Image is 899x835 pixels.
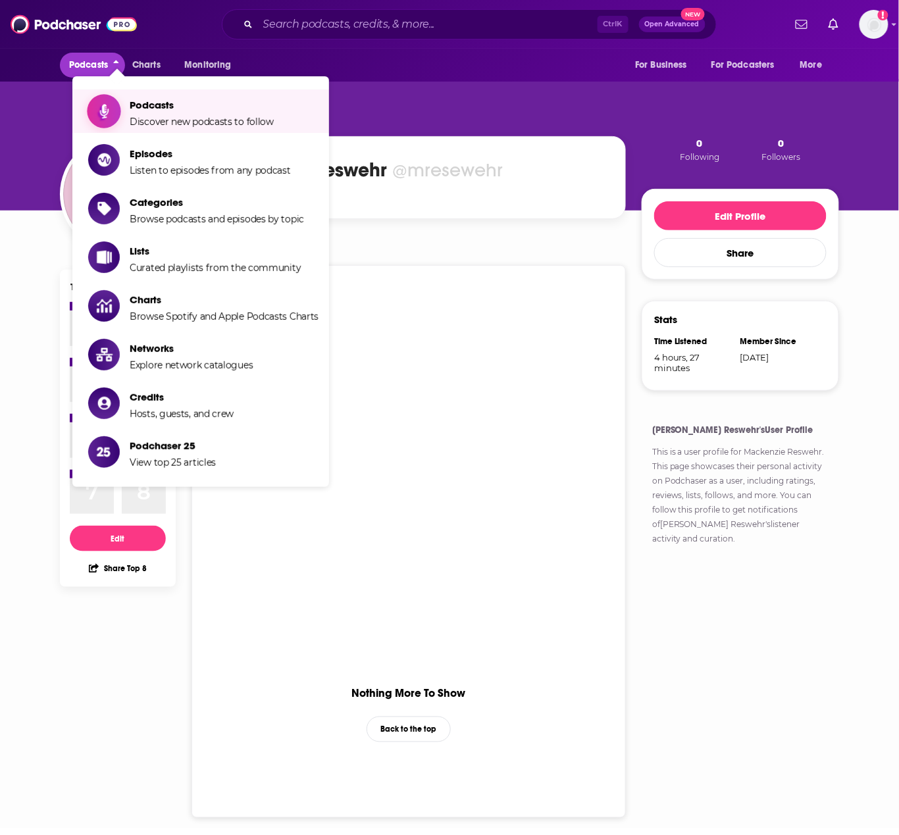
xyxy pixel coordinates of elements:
[598,16,629,33] span: Ctrl K
[130,391,234,403] span: Credits
[645,21,700,28] span: Open Advanced
[70,526,166,551] button: Edit
[676,136,723,163] button: 0Following
[63,139,172,249] img: Mackenzie Reswehr
[130,342,253,355] span: Networks
[697,137,703,149] span: 0
[130,311,319,322] span: Browse Spotify and Apple Podcasts Charts
[130,408,234,420] span: Hosts, guests, and crew
[779,137,784,149] span: 0
[130,359,253,371] span: Explore network catalogues
[652,424,829,436] h4: [PERSON_NAME] Reswehr's User Profile
[130,99,274,111] span: Podcasts
[175,53,248,78] button: open menu
[654,336,732,347] div: Time Listened
[654,201,827,230] button: Edit Profile
[124,53,168,78] a: Charts
[878,10,888,20] svg: Add a profile image
[762,152,801,162] span: Followers
[130,293,319,306] span: Charts
[130,196,304,209] span: Categories
[680,152,719,162] span: Following
[352,687,466,701] div: Nothing More To Show
[130,147,291,160] span: Episodes
[681,8,705,20] span: New
[222,9,717,39] div: Search podcasts, credits, & more...
[130,457,216,468] span: View top 25 articles
[130,245,301,257] span: Lists
[654,238,827,267] button: Share
[711,56,775,74] span: For Podcasters
[184,56,231,74] span: Monitoring
[11,12,137,37] img: Podchaser - Follow, Share and Rate Podcasts
[758,136,805,163] button: 0Followers
[860,10,888,39] img: User Profile
[703,53,794,78] button: open menu
[652,445,829,546] p: This is a user profile for . This page showcases their personal activity on Podchaser as a user, ...
[860,10,888,39] button: Show profile menu
[367,717,451,742] button: Back to the top
[744,447,823,457] a: Mackenzie Reswehr
[790,13,813,36] a: Show notifications dropdown
[740,352,818,363] div: [DATE]
[654,313,677,326] h3: Stats
[800,56,823,74] span: More
[654,352,732,373] span: 4 hours, 27 minutes, 34 seconds
[60,53,125,78] button: close menu
[88,555,147,581] button: Share Top 8
[639,16,706,32] button: Open AdvancedNew
[130,116,274,128] span: Discover new podcasts to follow
[258,14,598,35] input: Search podcasts, credits, & more...
[823,13,844,36] a: Show notifications dropdown
[860,10,888,39] span: Logged in as mresewehr
[130,213,304,225] span: Browse podcasts and episodes by topic
[392,159,503,182] div: @mresewehr
[635,56,687,74] span: For Business
[791,53,839,78] button: open menu
[130,440,216,452] span: Podchaser 25
[626,53,704,78] button: open menu
[70,280,96,293] div: Top 8
[69,56,108,74] span: Podcasts
[740,336,818,347] div: Member Since
[130,164,291,176] span: Listen to episodes from any podcast
[130,262,301,274] span: Curated playlists from the community
[132,56,161,74] span: Charts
